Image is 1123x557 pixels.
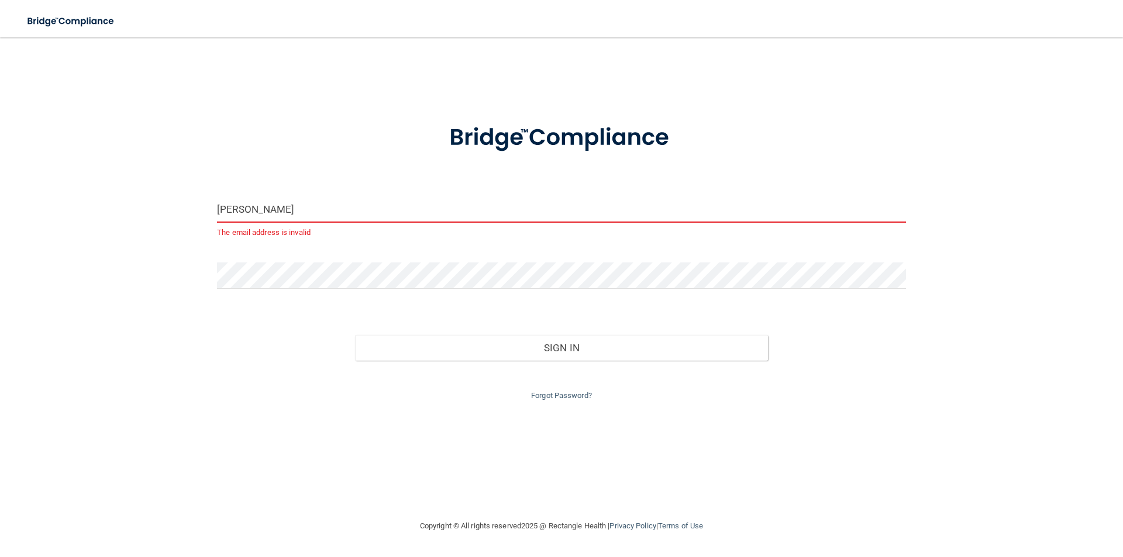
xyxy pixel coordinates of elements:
p: The email address is invalid [217,226,906,240]
iframe: Drift Widget Chat Controller [921,474,1109,521]
button: Sign In [355,335,769,361]
img: bridge_compliance_login_screen.278c3ca4.svg [18,9,125,33]
div: Copyright © All rights reserved 2025 @ Rectangle Health | | [348,507,775,545]
a: Terms of Use [658,521,703,530]
input: Email [217,196,906,223]
a: Forgot Password? [531,391,592,400]
img: bridge_compliance_login_screen.278c3ca4.svg [425,108,698,168]
a: Privacy Policy [609,521,656,530]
